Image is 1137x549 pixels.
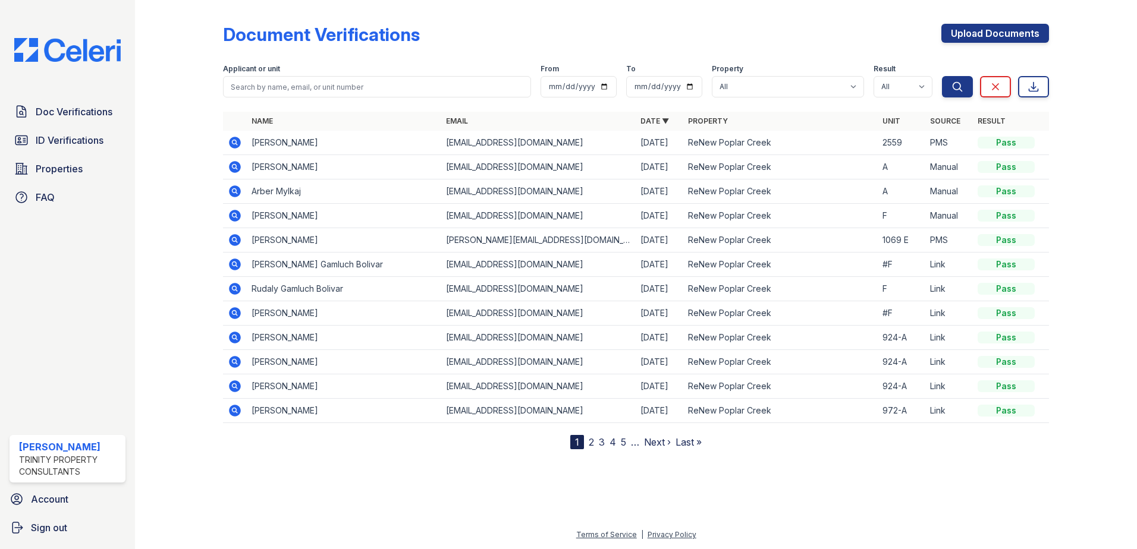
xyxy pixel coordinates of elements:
[925,253,973,277] td: Link
[978,307,1035,319] div: Pass
[925,301,973,326] td: Link
[878,155,925,179] td: A
[978,234,1035,246] div: Pass
[223,76,531,97] input: Search by name, email, or unit number
[648,530,696,539] a: Privacy Policy
[247,350,441,374] td: [PERSON_NAME]
[10,128,125,152] a: ID Verifications
[878,204,925,228] td: F
[978,185,1035,197] div: Pass
[5,38,130,62] img: CE_Logo_Blue-a8612792a0a2168367f1c8372b55b34899dd931a85d93a1a3d3e32e68fde9ad4.png
[978,116,1006,125] a: Result
[5,516,130,539] a: Sign out
[636,228,683,253] td: [DATE]
[878,277,925,301] td: F
[636,374,683,399] td: [DATE]
[640,116,669,125] a: Date ▼
[688,116,728,125] a: Property
[683,253,878,277] td: ReNew Poplar Creek
[978,356,1035,368] div: Pass
[644,436,671,448] a: Next ›
[878,301,925,326] td: #F
[10,100,125,124] a: Doc Verifications
[683,350,878,374] td: ReNew Poplar Creek
[631,435,639,449] span: …
[683,277,878,301] td: ReNew Poplar Creek
[683,301,878,326] td: ReNew Poplar Creek
[441,301,636,326] td: [EMAIL_ADDRESS][DOMAIN_NAME]
[599,436,605,448] a: 3
[441,228,636,253] td: [PERSON_NAME][EMAIL_ADDRESS][DOMAIN_NAME]
[683,228,878,253] td: ReNew Poplar Creek
[878,374,925,399] td: 924-A
[636,301,683,326] td: [DATE]
[441,399,636,423] td: [EMAIL_ADDRESS][DOMAIN_NAME]
[576,530,637,539] a: Terms of Service
[636,155,683,179] td: [DATE]
[676,436,702,448] a: Last »
[683,155,878,179] td: ReNew Poplar Creek
[446,116,468,125] a: Email
[247,374,441,399] td: [PERSON_NAME]
[978,137,1035,149] div: Pass
[247,301,441,326] td: [PERSON_NAME]
[636,131,683,155] td: [DATE]
[925,204,973,228] td: Manual
[641,530,643,539] div: |
[636,204,683,228] td: [DATE]
[247,228,441,253] td: [PERSON_NAME]
[36,105,112,119] span: Doc Verifications
[683,374,878,399] td: ReNew Poplar Creek
[10,185,125,209] a: FAQ
[636,326,683,350] td: [DATE]
[878,253,925,277] td: #F
[878,350,925,374] td: 924-A
[978,332,1035,343] div: Pass
[19,440,121,454] div: [PERSON_NAME]
[882,116,900,125] a: Unit
[223,64,280,74] label: Applicant or unit
[925,399,973,423] td: Link
[878,179,925,204] td: A
[621,436,626,448] a: 5
[978,405,1035,417] div: Pass
[941,24,1049,43] a: Upload Documents
[925,326,973,350] td: Link
[247,204,441,228] td: [PERSON_NAME]
[247,326,441,350] td: [PERSON_NAME]
[636,277,683,301] td: [DATE]
[36,190,55,204] span: FAQ
[978,161,1035,173] div: Pass
[978,283,1035,295] div: Pass
[925,228,973,253] td: PMS
[683,399,878,423] td: ReNew Poplar Creek
[878,399,925,423] td: 972-A
[441,204,636,228] td: [EMAIL_ADDRESS][DOMAIN_NAME]
[441,350,636,374] td: [EMAIL_ADDRESS][DOMAIN_NAME]
[441,277,636,301] td: [EMAIL_ADDRESS][DOMAIN_NAME]
[441,253,636,277] td: [EMAIL_ADDRESS][DOMAIN_NAME]
[610,436,616,448] a: 4
[247,155,441,179] td: [PERSON_NAME]
[683,204,878,228] td: ReNew Poplar Creek
[683,131,878,155] td: ReNew Poplar Creek
[36,162,83,176] span: Properties
[441,374,636,399] td: [EMAIL_ADDRESS][DOMAIN_NAME]
[712,64,743,74] label: Property
[441,155,636,179] td: [EMAIL_ADDRESS][DOMAIN_NAME]
[541,64,559,74] label: From
[636,399,683,423] td: [DATE]
[925,131,973,155] td: PMS
[925,155,973,179] td: Manual
[441,131,636,155] td: [EMAIL_ADDRESS][DOMAIN_NAME]
[247,253,441,277] td: [PERSON_NAME] Gamluch Bolivar
[925,350,973,374] td: Link
[930,116,960,125] a: Source
[10,157,125,181] a: Properties
[878,131,925,155] td: 2559
[636,179,683,204] td: [DATE]
[247,399,441,423] td: [PERSON_NAME]
[878,228,925,253] td: 1069 E
[441,326,636,350] td: [EMAIL_ADDRESS][DOMAIN_NAME]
